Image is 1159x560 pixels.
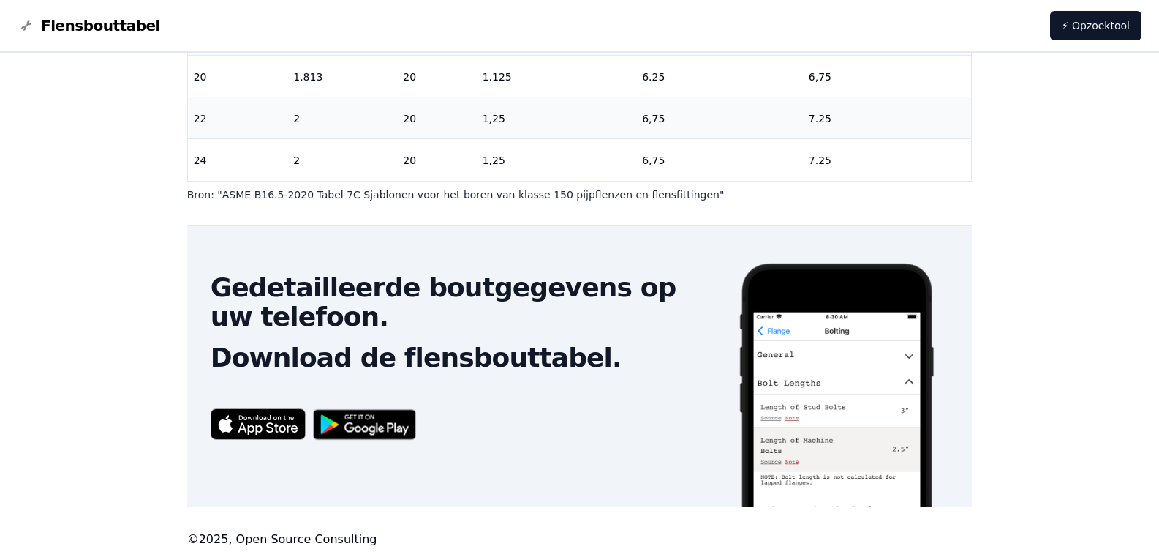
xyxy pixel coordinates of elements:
[222,189,314,201] font: ASME B16.5-2020
[187,189,222,201] font: Bron: "
[194,71,207,83] font: 20
[1050,11,1141,40] a: ⚡ Opzoektool
[483,113,505,124] font: 1,25
[18,15,160,36] a: Logo van de flensboutgrafiekFlensbouttabel
[809,113,831,124] font: 7.25
[293,71,322,83] font: 1.813
[228,532,377,546] font: , Open Source Consulting
[483,71,512,83] font: 1.125
[403,71,416,83] font: 20
[809,154,831,166] font: 7.25
[403,113,416,124] font: 20
[317,189,720,201] font: Tabel 7C Sjablonen voor het boren van klasse 150 pijpflenzen en flensfittingen
[809,71,831,83] font: 6,75
[483,154,505,166] font: 1,25
[211,343,622,373] font: Download de flensbouttabel.
[403,154,416,166] font: 20
[211,272,676,332] font: Gedetailleerde boutgegevens op uw telefoon.
[194,154,207,166] font: 24
[211,408,306,440] img: App Store-badge voor de Flange Bolt Chart-app
[199,532,229,546] font: 2025
[642,113,665,124] font: 6,75
[41,17,160,34] font: Flensbouttabel
[194,113,207,124] font: 22
[306,402,424,448] img: Download het op Google Play
[293,113,300,124] font: 2
[187,532,199,546] font: ©
[1062,20,1130,31] font: ⚡ Opzoektool
[642,71,665,83] font: 6.25
[18,17,35,34] img: Logo van de flensboutgrafiek
[293,154,300,166] font: 2
[642,154,665,166] font: 6,75
[720,189,724,201] font: "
